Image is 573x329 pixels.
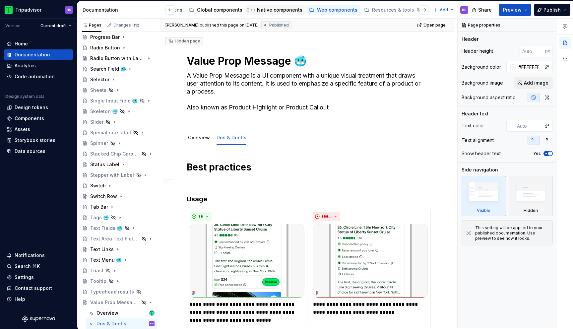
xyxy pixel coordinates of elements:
[80,96,157,106] a: Single Input Field 🥶
[80,191,157,202] a: Switch Row
[15,296,25,302] div: Help
[4,135,73,146] a: Storybook stories
[4,60,73,71] a: Analytics
[15,126,30,133] div: Assets
[185,130,213,144] div: Overview
[80,180,157,191] a: Switch
[534,4,570,16] button: Publish
[15,51,50,58] div: Documentation
[90,151,139,157] div: Stacked Chip Carousel 🥶
[80,32,157,42] a: Progress Bar
[90,34,120,40] div: Progress Bar
[187,161,427,173] h1: Best practices
[90,257,122,263] div: Text Menu 🥶
[4,113,73,124] a: Components
[4,49,73,60] a: Documentation
[15,40,28,47] div: Home
[5,23,21,29] div: Version
[150,320,154,327] div: BS
[514,77,553,89] button: Add image
[90,119,103,125] div: Slider
[217,135,246,140] a: Dos & Dont's
[462,64,501,70] div: Background color
[4,250,73,261] button: Notifications
[543,7,561,13] span: Publish
[113,23,140,28] div: Changes
[90,66,126,72] div: Search Field 🥶
[462,150,501,157] div: Show header text
[80,276,157,287] a: Tooltip
[186,5,245,15] a: Global components
[462,48,493,54] div: Header height
[4,71,73,82] a: Code automation
[22,315,55,322] svg: Supernova Logo
[80,74,157,85] a: Selector
[132,23,140,28] span: 112
[462,36,478,42] div: Header
[499,4,531,16] button: Preview
[90,108,118,115] div: Skeleton 🥶
[15,263,40,270] div: Search ⌘K
[477,208,490,213] div: Visible
[15,274,34,281] div: Settings
[533,151,541,156] label: Yes
[15,252,45,259] div: Notifications
[423,23,446,28] span: Open page
[4,146,73,157] a: Data sources
[80,255,157,265] a: Text Menu 🥶
[90,140,108,147] div: Spinner
[90,129,131,136] div: Special rate label
[80,117,157,127] a: Slider
[80,53,157,64] a: Radio Button with Label
[1,3,76,17] button: TripadvisorBS
[15,73,55,80] div: Code automation
[82,23,101,28] div: Pages
[313,224,428,298] img: eccd0d87-20d1-4ec4-9f53-8e6d3851c3c0.png
[415,21,449,30] a: Open page
[462,166,498,173] div: Side navigation
[149,310,155,316] img: Thomas Dittmer
[478,7,492,13] span: Share
[197,7,242,13] div: Global components
[469,4,496,16] button: Share
[4,102,73,113] a: Design tokens
[96,310,118,316] div: Overview
[80,223,157,233] a: Text Fields 🥶
[90,87,106,94] div: Sheets
[90,278,106,285] div: Tooltip
[188,135,210,140] a: Overview
[462,176,506,216] div: Visible
[5,6,13,14] img: 0ed0e8b8-9446-497d-bad0-376821b19aa5.png
[524,208,538,213] div: Hidden
[86,308,157,318] a: OverviewThomas Dittmer
[90,193,117,200] div: Switch Row
[187,194,427,204] h3: Usage
[90,289,134,295] div: Typeahead results
[509,176,553,216] div: Hidden
[440,7,448,13] span: Add
[246,5,305,15] a: Native components
[503,7,522,13] span: Preview
[80,106,157,117] a: Skeleton 🥶
[214,130,249,144] div: Dos & Dont's
[67,7,71,13] div: BS
[462,110,488,117] div: Header text
[80,64,157,74] a: Search Field 🥶
[462,122,484,129] div: Text color
[462,94,516,101] div: Background aspect ratio
[361,5,424,15] a: Resources & tools
[80,149,157,159] a: Stacked Chip Carousel 🥶
[15,137,55,144] div: Storybook stories
[80,170,157,180] a: Stepper with Label
[4,261,73,272] button: Search ⌘K
[306,5,360,15] a: Web components
[185,70,426,113] textarea: A Value Prop Message is a UI component with a unique visual treatment that draws user attention t...
[90,161,119,168] div: Status Label
[90,299,139,306] div: Value Prop Message 🥶
[15,148,45,155] div: Data sources
[90,182,106,189] div: Switch
[190,224,304,298] img: fee7c9a2-2b31-4615-ad9f-045672c51711.png
[15,7,41,13] div: Tripadvisor
[200,23,259,28] div: published this page on [DATE]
